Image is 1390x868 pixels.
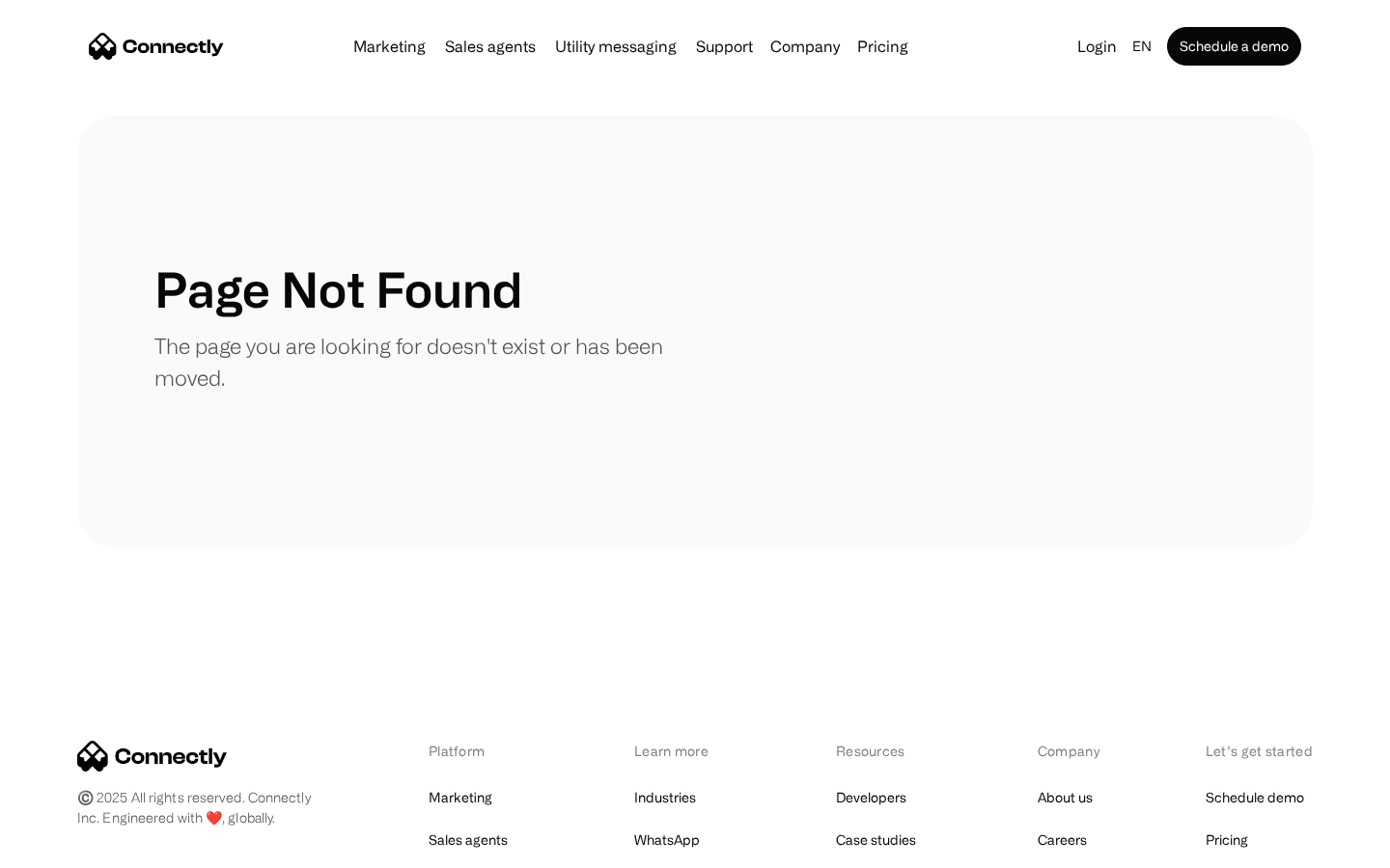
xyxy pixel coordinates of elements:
[1206,741,1313,761] div: Let’s get started
[836,784,906,811] a: Developers
[19,832,116,861] aside: Language selected: English
[770,33,840,60] div: Company
[1206,827,1248,854] a: Pricing
[634,784,696,811] a: Industries
[1132,33,1152,60] div: en
[89,32,224,61] a: home
[346,39,433,54] a: Marketing
[1167,27,1301,66] a: Schedule a demo
[547,39,684,54] a: Utility messaging
[849,39,916,54] a: Pricing
[437,39,543,54] a: Sales agents
[39,834,116,861] ul: Language list
[634,827,700,854] a: WhatsApp
[1038,827,1087,854] a: Careers
[1125,33,1163,60] div: en
[429,741,534,761] div: Platform
[1206,784,1304,811] a: Schedule demo
[764,33,846,60] div: Company
[836,827,916,854] a: Case studies
[1070,33,1125,60] a: Login
[634,741,736,761] div: Learn more
[429,827,508,854] a: Sales agents
[1038,741,1105,761] div: Company
[429,784,492,811] a: Marketing
[154,330,695,393] p: The page you are looking for doesn't exist or has been moved.
[836,741,937,761] div: Resources
[688,39,761,54] a: Support
[1038,784,1093,811] a: About us
[154,260,522,318] h1: Page Not Found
